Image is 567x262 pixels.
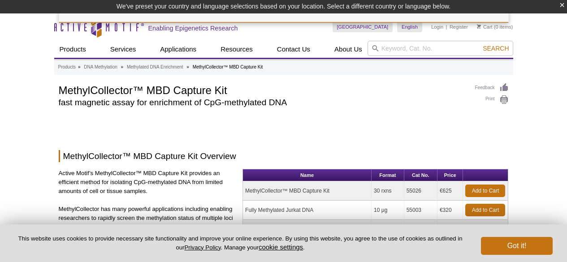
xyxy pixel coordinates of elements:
a: Cart [477,24,493,30]
td: Jurkat genomic DNA [243,220,372,236]
th: Price [437,169,463,181]
td: €625 [437,181,463,201]
td: 55026 [404,181,437,201]
td: 55003 [404,201,437,220]
td: 10 µg [372,201,404,220]
button: cookie settings [259,243,303,251]
a: About Us [329,41,368,58]
a: Feedback [475,83,509,93]
span: Search [483,45,509,52]
a: Methylated DNA Enrichment [127,63,183,71]
a: English [397,21,422,32]
td: 10 µg [372,220,404,236]
li: » [121,64,124,69]
h2: MethylCollector™ MBD Capture Kit Overview [59,150,509,162]
li: (0 items) [477,21,513,32]
a: Print [475,95,509,105]
h2: Enabling Epigenetics Research [148,24,238,32]
img: Your Cart [477,24,481,29]
a: DNA Methylation [84,63,117,71]
p: MethylCollector has many powerful applications including enabling researchers to rapidly screen t... [59,205,236,258]
td: €320 [437,201,463,220]
a: Products [58,63,76,71]
li: » [186,64,189,69]
h1: MethylCollector™ MBD Capture Kit [59,83,466,96]
td: 30 rxns [372,181,404,201]
li: » [78,64,81,69]
input: Keyword, Cat. No. [368,41,513,56]
td: 55007 [404,220,437,236]
p: This website uses cookies to provide necessary site functionality and improve your online experie... [14,235,466,252]
a: Privacy Policy [184,244,221,251]
a: Services [105,41,142,58]
a: [GEOGRAPHIC_DATA] [333,21,393,32]
button: Got it! [481,237,553,255]
p: Active Motif’s MethylCollector™ MBD Capture Kit provides an efficient method for isolating CpG-me... [59,169,236,196]
a: Register [450,24,468,30]
a: Add to Cart [465,185,505,197]
a: Products [54,41,91,58]
td: Fully Methylated Jurkat DNA [243,201,372,220]
a: Contact Us [272,41,316,58]
th: Cat No. [404,169,437,181]
th: Name [243,169,372,181]
a: Applications [155,41,202,58]
a: Resources [215,41,258,58]
li: | [446,21,447,32]
td: MethylCollector™ MBD Capture Kit [243,181,372,201]
td: Discontinued [437,220,508,236]
th: Format [372,169,404,181]
h2: fast magnetic assay for enrichment of CpG-methylated DNA [59,99,466,107]
li: MethylCollector™ MBD Capture Kit [193,64,263,69]
a: Add to Cart [465,204,505,216]
button: Search [480,44,511,52]
a: Login [431,24,443,30]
